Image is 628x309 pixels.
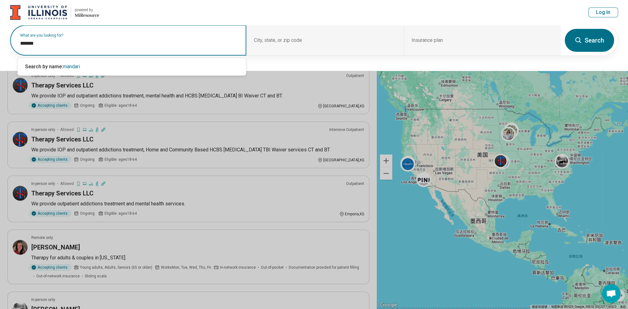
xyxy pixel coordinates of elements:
[75,7,99,13] div: powered by
[63,64,80,69] span: mandari
[10,5,67,20] img: University of Illinois at Urbana-Champaign
[602,284,621,303] div: 开放式聊天
[18,58,246,75] div: 建议
[25,64,63,69] span: Search by name:
[588,7,618,17] button: Log In
[565,29,614,52] button: Search
[20,34,239,37] label: What are you looking for?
